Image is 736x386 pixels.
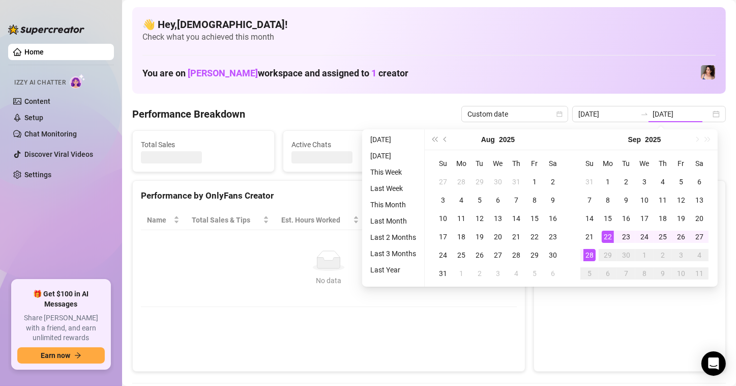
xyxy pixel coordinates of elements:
span: to [640,110,649,118]
div: Sales by OnlyFans Creator [542,189,717,203]
span: Active Chats [291,139,417,150]
div: Performance by OnlyFans Creator [141,189,517,203]
span: Izzy AI Chatter [14,78,66,88]
h4: 👋 Hey, [DEMOGRAPHIC_DATA] ! [142,17,716,32]
a: Discover Viral Videos [24,150,93,158]
div: No data [151,275,507,286]
span: [PERSON_NAME] [188,68,258,78]
a: Setup [24,114,43,122]
span: Custom date [467,106,562,122]
a: Home [24,48,44,56]
img: Lauren [701,65,715,79]
span: Earn now [41,351,70,360]
span: Messages Sent [442,139,567,150]
span: Total Sales [141,139,266,150]
span: arrow-right [74,352,81,359]
a: Settings [24,171,51,179]
h4: Performance Breakdown [132,107,245,121]
span: Sales / Hour [371,214,419,226]
span: Total Sales & Tips [192,214,261,226]
span: 1 [371,68,376,78]
span: Name [147,214,171,226]
span: 🎁 Get $100 in AI Messages [17,289,105,309]
a: Content [24,97,50,105]
div: Est. Hours Worked [281,214,351,226]
h1: You are on workspace and assigned to creator [142,68,408,79]
img: logo-BBDzfeDw.svg [8,24,84,35]
a: Chat Monitoring [24,130,77,138]
span: Check what you achieved this month [142,32,716,43]
img: AI Chatter [70,74,85,89]
th: Chat Conversion [433,210,516,230]
div: Open Intercom Messenger [701,351,726,376]
input: End date [653,108,711,120]
th: Total Sales & Tips [186,210,275,230]
button: Earn nowarrow-right [17,347,105,364]
span: Chat Conversion [439,214,502,226]
span: Share [PERSON_NAME] with a friend, and earn unlimited rewards [17,313,105,343]
th: Sales / Hour [365,210,433,230]
span: swap-right [640,110,649,118]
th: Name [141,210,186,230]
input: Start date [578,108,636,120]
span: calendar [556,111,563,117]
